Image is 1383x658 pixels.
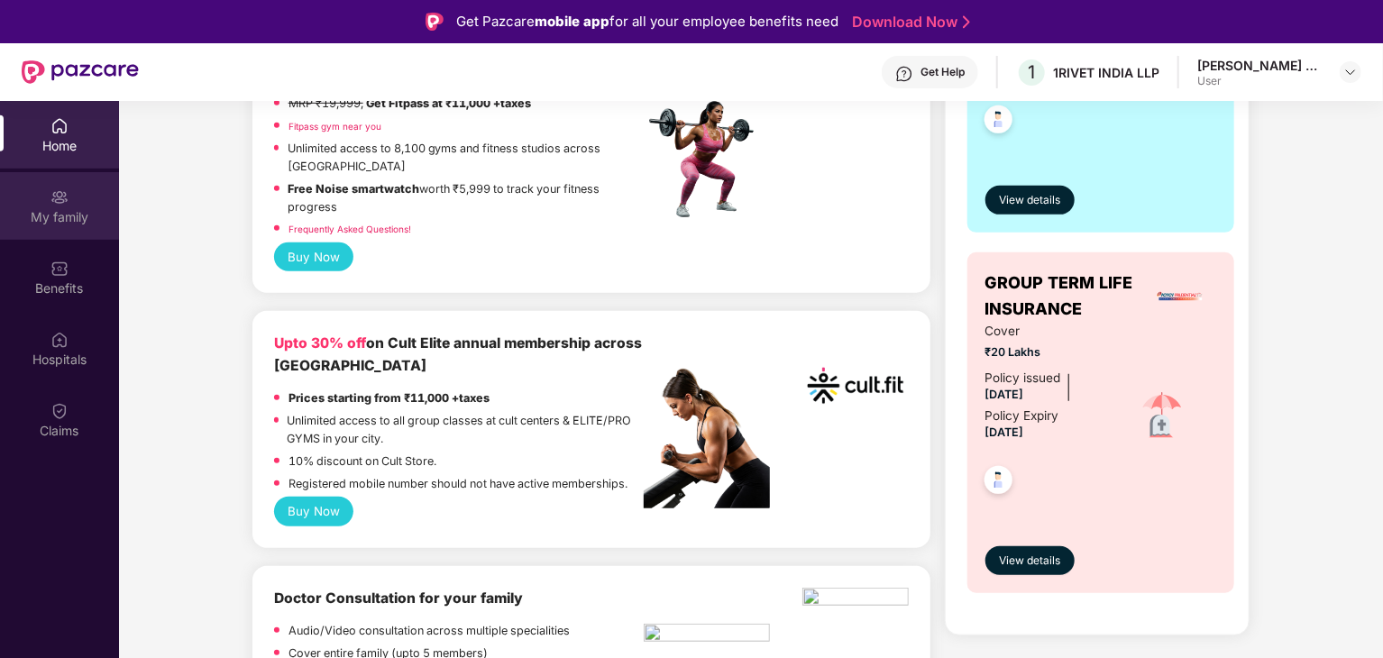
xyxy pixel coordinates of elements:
img: Logo [426,13,444,31]
img: Stroke [963,13,970,32]
strong: Get Fitpass at ₹11,000 +taxes [366,96,531,110]
img: cult.png [802,333,908,438]
div: Get Pazcare for all your employee benefits need [456,11,838,32]
div: Get Help [920,65,965,79]
div: Policy Expiry [985,407,1059,425]
p: worth ₹5,999 to track your fitness progress [289,180,645,216]
p: Unlimited access to 8,100 gyms and fitness studios across [GEOGRAPHIC_DATA] [288,140,645,176]
span: [DATE] [985,425,1024,439]
span: GROUP TERM LIFE INSURANCE [985,270,1144,322]
a: Fitpass gym near you [289,121,381,132]
img: fpp.png [644,96,770,223]
b: Upto 30% off [274,334,366,352]
img: svg+xml;base64,PHN2ZyB4bWxucz0iaHR0cDovL3d3dy53My5vcmcvMjAwMC9zdmciIHdpZHRoPSI0OC45NDMiIGhlaWdodD... [976,100,1021,144]
button: View details [985,186,1075,215]
span: ₹20 Lakhs [985,343,1109,361]
a: Download Now [852,13,965,32]
del: MRP ₹19,999, [289,96,363,110]
p: 10% discount on Cult Store. [289,452,436,471]
img: New Pazcare Logo [22,60,139,84]
div: User [1197,74,1323,88]
button: Buy Now [274,497,354,525]
img: svg+xml;base64,PHN2ZyBpZD0iQmVuZWZpdHMiIHhtbG5zPSJodHRwOi8vd3d3LnczLm9yZy8yMDAwL3N2ZyIgd2lkdGg9Ij... [50,260,69,278]
strong: Prices starting from ₹11,000 +taxes [289,391,490,405]
div: Policy issued [985,369,1061,388]
strong: mobile app [535,13,609,30]
img: svg+xml;base64,PHN2ZyB3aWR0aD0iMjAiIGhlaWdodD0iMjAiIHZpZXdCb3g9IjAgMCAyMCAyMCIgZmlsbD0ibm9uZSIgeG... [50,188,69,206]
p: Unlimited access to all group classes at cult centers & ELITE/PRO GYMS in your city. [288,412,645,448]
button: View details [985,546,1075,575]
img: ekin.png [802,588,908,611]
img: svg+xml;base64,PHN2ZyBpZD0iRHJvcGRvd24tMzJ4MzIiIHhtbG5zPSJodHRwOi8vd3d3LnczLm9yZy8yMDAwL3N2ZyIgd2... [1343,65,1358,79]
p: Registered mobile number should not have active memberships. [289,475,627,493]
a: Frequently Asked Questions! [289,224,411,234]
img: svg+xml;base64,PHN2ZyBpZD0iQ2xhaW0iIHhtbG5zPSJodHRwOi8vd3d3LnczLm9yZy8yMDAwL3N2ZyIgd2lkdGg9IjIwIi... [50,402,69,420]
b: Doctor Consultation for your family [274,589,523,607]
div: 1RIVET INDIA LLP [1053,64,1159,81]
span: View details [999,192,1060,209]
img: svg+xml;base64,PHN2ZyBpZD0iSG9tZSIgeG1sbnM9Imh0dHA6Ly93d3cudzMub3JnLzIwMDAvc3ZnIiB3aWR0aD0iMjAiIG... [50,117,69,135]
img: pc2.png [644,369,770,508]
span: 1 [1029,61,1036,83]
img: icon [1131,385,1194,448]
span: Cover [985,322,1109,341]
strong: Free Noise smartwatch [289,182,420,196]
img: svg+xml;base64,PHN2ZyBpZD0iSGVscC0zMngzMiIgeG1sbnM9Imh0dHA6Ly93d3cudzMub3JnLzIwMDAvc3ZnIiB3aWR0aD... [895,65,913,83]
p: Audio/Video consultation across multiple specialities [289,622,570,640]
img: hcp.png [644,624,770,647]
span: View details [999,553,1060,570]
img: svg+xml;base64,PHN2ZyBpZD0iSG9zcGl0YWxzIiB4bWxucz0iaHR0cDovL3d3dy53My5vcmcvMjAwMC9zdmciIHdpZHRoPS... [50,331,69,349]
img: insurerLogo [1156,272,1204,321]
b: on Cult Elite annual membership across [GEOGRAPHIC_DATA] [274,334,642,374]
div: [PERSON_NAME] Gala [1197,57,1323,74]
img: svg+xml;base64,PHN2ZyB4bWxucz0iaHR0cDovL3d3dy53My5vcmcvMjAwMC9zdmciIHdpZHRoPSI0OC45NDMiIGhlaWdodD... [976,461,1021,505]
span: [DATE] [985,388,1024,401]
button: Buy Now [274,242,354,271]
